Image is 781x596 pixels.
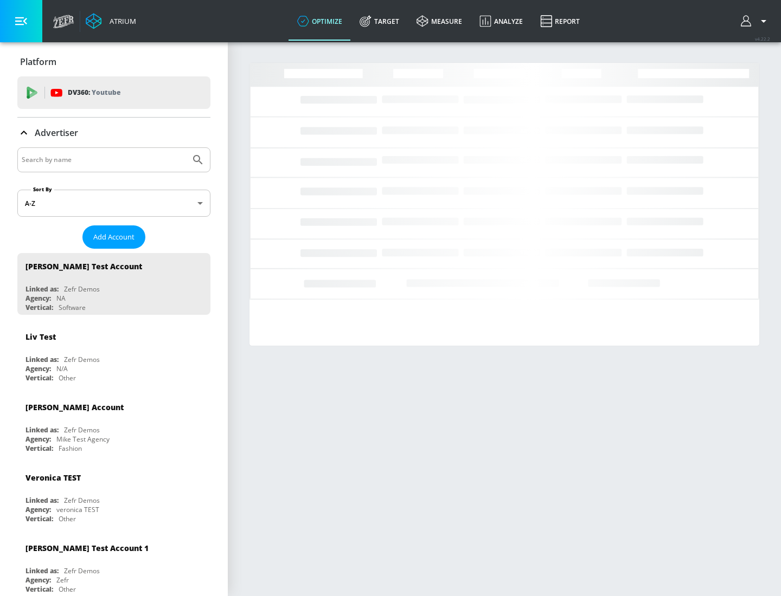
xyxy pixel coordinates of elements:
[56,435,110,444] div: Mike Test Agency
[64,496,100,505] div: Zefr Demos
[31,186,54,193] label: Sort By
[25,364,51,373] div: Agency:
[17,190,210,217] div: A-Z
[17,76,210,109] div: DV360: Youtube
[25,566,59,575] div: Linked as:
[59,444,82,453] div: Fashion
[351,2,408,41] a: Target
[17,47,210,77] div: Platform
[25,543,149,553] div: [PERSON_NAME] Test Account 1
[17,464,210,526] div: Veronica TESTLinked as:Zefr DemosAgency:veronica TESTVertical:Other
[25,284,59,294] div: Linked as:
[25,505,51,514] div: Agency:
[17,253,210,315] div: [PERSON_NAME] Test AccountLinked as:Zefr DemosAgency:NAVertical:Software
[59,373,76,383] div: Other
[105,16,136,26] div: Atrium
[25,496,59,505] div: Linked as:
[25,261,142,271] div: [PERSON_NAME] Test Account
[92,87,120,98] p: Youtube
[532,2,588,41] a: Report
[68,87,120,99] p: DV360:
[25,514,53,523] div: Vertical:
[86,13,136,29] a: Atrium
[25,332,56,342] div: Liv Test
[93,231,135,243] span: Add Account
[25,303,53,312] div: Vertical:
[25,444,53,453] div: Vertical:
[17,118,210,148] div: Advertiser
[17,323,210,385] div: Liv TestLinked as:Zefr DemosAgency:N/AVertical:Other
[471,2,532,41] a: Analyze
[17,394,210,456] div: [PERSON_NAME] AccountLinked as:Zefr DemosAgency:Mike Test AgencyVertical:Fashion
[408,2,471,41] a: measure
[64,566,100,575] div: Zefr Demos
[755,36,770,42] span: v 4.22.2
[25,435,51,444] div: Agency:
[25,585,53,594] div: Vertical:
[22,153,186,167] input: Search by name
[289,2,351,41] a: optimize
[64,425,100,435] div: Zefr Demos
[35,127,78,139] p: Advertiser
[82,225,145,249] button: Add Account
[25,425,59,435] div: Linked as:
[56,505,99,514] div: veronica TEST
[25,472,81,483] div: Veronica TEST
[59,303,86,312] div: Software
[59,514,76,523] div: Other
[56,294,66,303] div: NA
[25,402,124,412] div: [PERSON_NAME] Account
[56,364,68,373] div: N/A
[25,294,51,303] div: Agency:
[25,355,59,364] div: Linked as:
[20,56,56,68] p: Platform
[64,284,100,294] div: Zefr Demos
[59,585,76,594] div: Other
[25,373,53,383] div: Vertical:
[25,575,51,585] div: Agency:
[64,355,100,364] div: Zefr Demos
[56,575,69,585] div: Zefr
